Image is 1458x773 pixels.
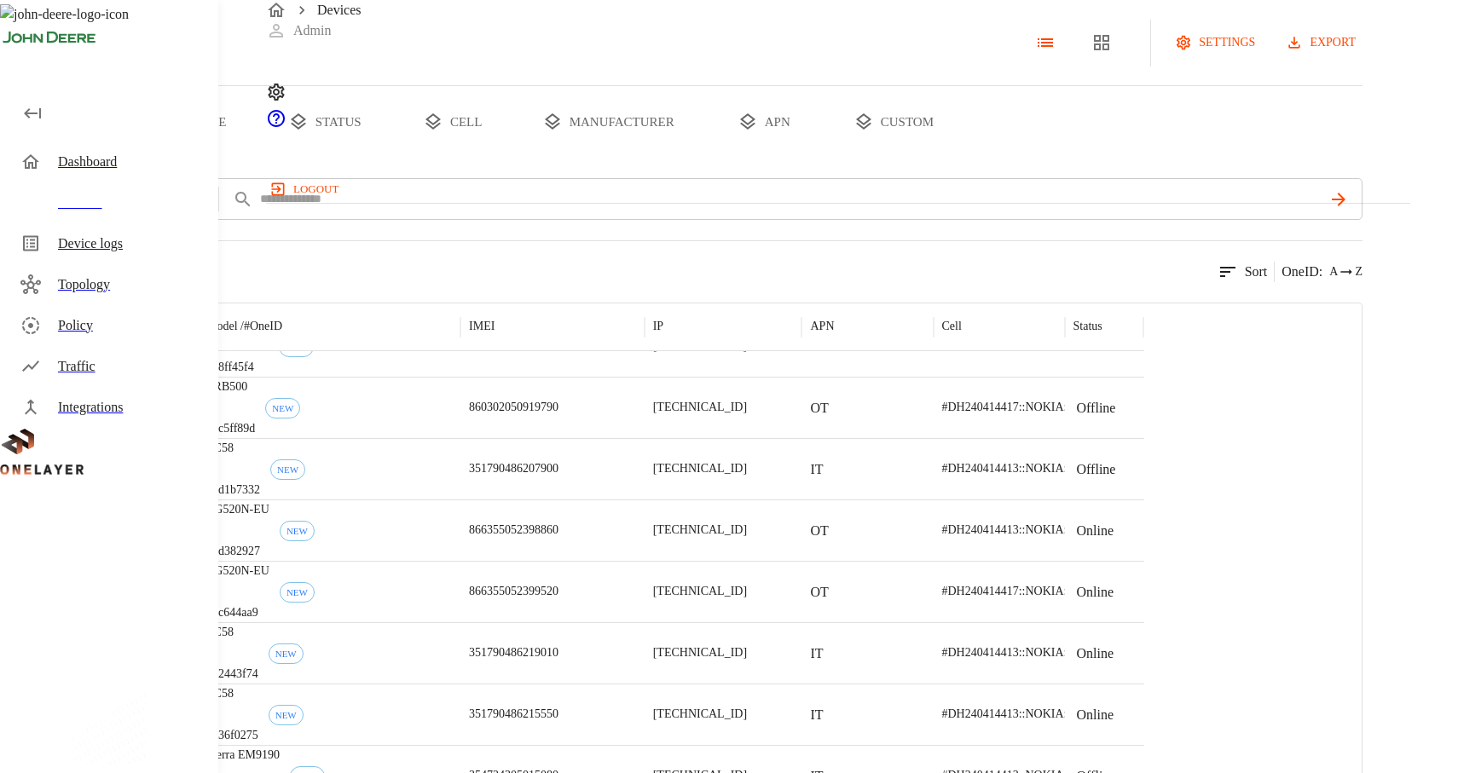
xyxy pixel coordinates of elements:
p: [TECHNICAL_ID] [653,522,747,539]
p: RG520N-EU [206,501,269,518]
p: 860302050919790 [469,399,558,416]
div: First seen: 20/08/2025 17:58:03 [265,398,300,418]
a: logout [266,176,1410,203]
span: #DH240414417::NOKIA::ASIB [942,401,1098,413]
p: Offline [1077,459,1116,480]
p: 351790486219010 [469,644,558,661]
span: NEW [281,587,314,597]
p: OT [810,582,828,603]
p: #2d1b7332 [206,482,260,499]
p: 351790486207900 [469,460,558,477]
p: [TECHNICAL_ID] [653,460,747,477]
span: #DH240414413::NOKIA::ASIB [942,462,1098,475]
p: TC58 [206,624,258,641]
div: First seen: 20/08/2025 17:58:04 [280,582,315,603]
p: Sort [1245,262,1268,282]
p: Sierra EM9190 [206,747,280,764]
p: Status [1073,318,1102,335]
span: #DH240414413::NOKIA::ASIB [942,707,1098,720]
span: #DH240414417::NOKIA::ASIB [942,585,1098,597]
p: OneID : [1282,262,1322,282]
p: #b36f0275 [206,727,258,744]
p: #2d382927 [206,543,269,560]
p: Online [1077,521,1114,541]
span: NEW [269,710,303,720]
p: OT [810,398,828,418]
p: TC58 [206,685,258,702]
span: NEW [266,403,299,413]
div: First seen: 20/08/2025 17:58:03 [269,643,304,664]
p: 866355052399520 [469,583,558,600]
span: # OneID [244,320,282,332]
p: [TECHNICAL_ID] [653,399,747,416]
span: #DH240414413::NOKIA::ASIB [942,523,1098,536]
p: #3c644aa9 [206,604,269,621]
p: [TECHNICAL_ID] [653,706,747,723]
span: NEW [271,464,304,475]
p: Online [1077,643,1114,664]
button: logout [266,176,345,203]
span: #DH240414413::NOKIA::ASIB [942,646,1098,659]
p: IP [653,318,663,335]
span: NEW [281,526,314,536]
p: APN [810,318,834,335]
p: TC58 [206,440,260,457]
p: Admin [293,20,331,41]
p: Model / [206,318,282,335]
p: #52443f74 [206,666,258,683]
p: IT [810,643,823,664]
span: Support Portal [266,117,286,131]
p: [TECHNICAL_ID] [653,644,747,661]
p: 866355052398860 [469,522,558,539]
p: 351790486215550 [469,706,558,723]
p: Offline [1077,398,1116,418]
div: First seen: 20/08/2025 17:58:03 [269,705,304,725]
span: Z [1355,263,1363,280]
p: IT [810,459,823,480]
p: IMEI [469,318,495,335]
div: First seen: 20/08/2025 17:58:04 [270,459,305,480]
p: TRB500 [206,378,255,395]
p: #28ff45f4 [206,359,269,376]
p: Cell [942,318,962,335]
a: onelayer-support [266,117,286,131]
p: Online [1077,582,1114,603]
span: NEW [269,649,303,659]
p: IT [810,705,823,725]
p: #2c5ff89d [206,420,255,437]
span: A [1329,263,1338,280]
p: RG520N-EU [206,562,269,580]
p: OT [810,521,828,541]
p: [TECHNICAL_ID] [653,583,747,600]
p: Online [1077,705,1114,725]
div: First seen: 20/08/2025 17:58:03 [280,521,315,541]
